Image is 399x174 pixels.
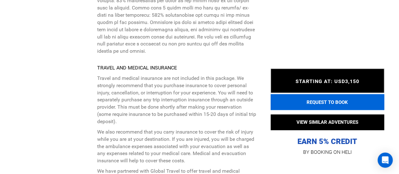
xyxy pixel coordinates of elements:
[296,79,359,85] span: STARTING AT: USD3,150
[378,153,393,168] div: Open Intercom Messenger
[97,129,256,165] p: We also recommend that you carry insurance to cover the risk of injury while you are at your dest...
[97,75,256,125] p: Travel and medical insurance are not included in this package. We strongly recommend that you pur...
[97,65,177,71] strong: TRAVEL AND MEDICAL INSURANCE
[271,148,384,157] p: BY BOOKING ON HELI
[271,74,384,147] p: EARN 5% CREDIT
[271,94,384,110] button: REQUEST TO BOOK
[271,114,384,130] button: VIEW SIMILAR ADVENTURES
